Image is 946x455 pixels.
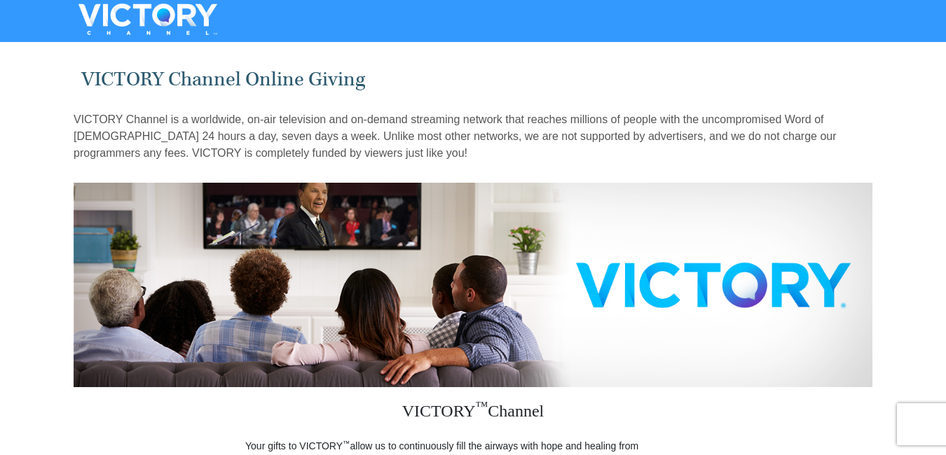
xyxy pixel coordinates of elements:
h1: VICTORY Channel Online Giving [81,68,865,91]
p: VICTORY Channel is a worldwide, on-air television and on-demand streaming network that reaches mi... [74,111,872,162]
h3: VICTORY Channel [245,387,701,439]
sup: ™ [476,399,488,413]
img: VICTORYTHON - VICTORY Channel [60,3,235,35]
sup: ™ [343,439,350,447]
